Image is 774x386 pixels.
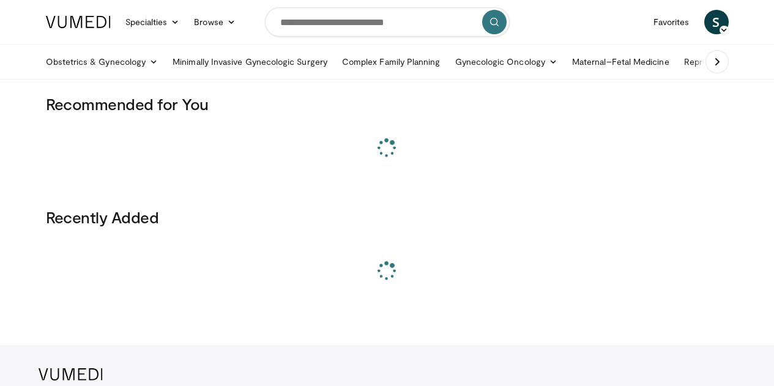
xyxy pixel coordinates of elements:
a: Maternal–Fetal Medicine [565,50,677,74]
h3: Recently Added [46,207,729,227]
img: VuMedi Logo [39,368,103,380]
a: Gynecologic Oncology [448,50,565,74]
a: Minimally Invasive Gynecologic Surgery [165,50,335,74]
a: Obstetrics & Gynecology [39,50,166,74]
img: VuMedi Logo [46,16,111,28]
h3: Recommended for You [46,94,729,114]
a: Browse [187,10,243,34]
a: Complex Family Planning [335,50,448,74]
a: Favorites [646,10,697,34]
a: S [704,10,729,34]
input: Search topics, interventions [265,7,510,37]
a: Specialties [118,10,187,34]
